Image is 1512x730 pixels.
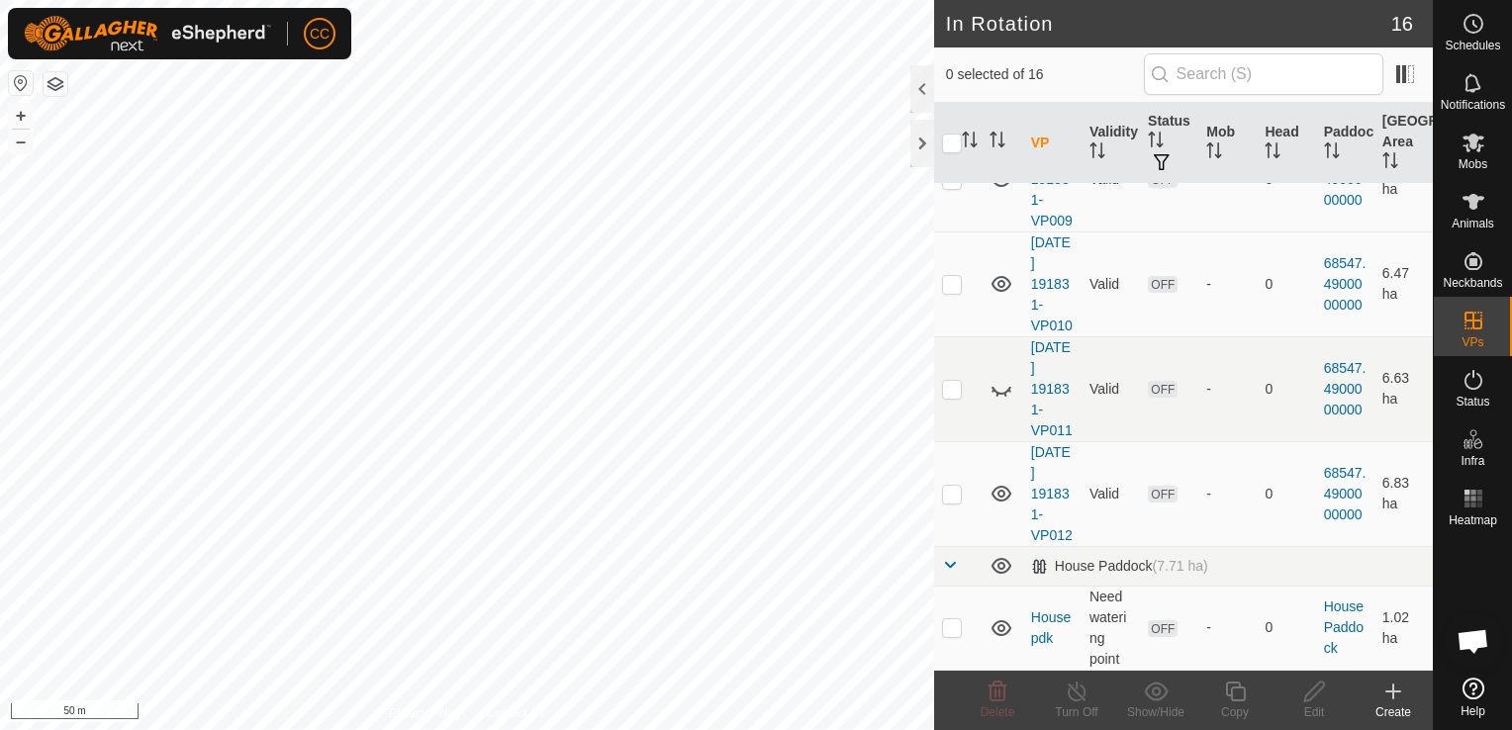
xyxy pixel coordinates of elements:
span: Schedules [1445,40,1500,51]
a: 68547.4900000000 [1324,150,1367,208]
button: Reset Map [9,71,33,95]
div: Show/Hide [1116,703,1195,721]
td: 6.83 ha [1374,441,1433,546]
a: [DATE] 191831-VP011 [1031,339,1073,438]
a: 68547.4900000000 [1324,255,1367,313]
div: - [1206,617,1249,638]
th: [GEOGRAPHIC_DATA] Area [1374,103,1433,184]
a: [DATE] 191831-VP010 [1031,234,1073,333]
td: 0 [1257,586,1315,670]
th: Paddock [1316,103,1374,184]
th: VP [1023,103,1082,184]
td: 6.63 ha [1374,336,1433,441]
span: OFF [1148,486,1178,502]
span: Mobs [1459,158,1487,170]
td: Valid [1082,441,1140,546]
td: Need watering point [1082,586,1140,670]
th: Validity [1082,103,1140,184]
span: Infra [1461,455,1484,467]
span: OFF [1148,276,1178,293]
a: Help [1434,670,1512,725]
span: VPs [1462,336,1483,348]
input: Search (S) [1144,53,1383,95]
p-sorticon: Activate to sort [1148,135,1164,150]
td: 0 [1257,336,1315,441]
td: Valid [1082,231,1140,336]
div: - [1206,274,1249,295]
div: - [1206,379,1249,400]
span: 16 [1391,9,1413,39]
td: 0 [1257,231,1315,336]
span: Animals [1452,218,1494,229]
a: Privacy Policy [389,704,463,722]
p-sorticon: Activate to sort [962,135,978,150]
a: House Paddock [1324,598,1364,656]
span: CC [310,24,330,45]
a: Contact Us [487,704,545,722]
a: 68547.4900000000 [1324,465,1367,522]
td: Valid [1082,336,1140,441]
span: (7.71 ha) [1153,558,1208,574]
img: Gallagher Logo [24,16,271,51]
div: Copy [1195,703,1275,721]
td: 0 [1257,441,1315,546]
p-sorticon: Activate to sort [1382,155,1398,171]
h2: In Rotation [946,12,1391,36]
p-sorticon: Activate to sort [1324,145,1340,161]
td: 1.02 ha [1374,586,1433,670]
button: Map Layers [44,72,67,96]
div: Create [1354,703,1433,721]
span: OFF [1148,381,1178,398]
td: 6.47 ha [1374,231,1433,336]
th: Head [1257,103,1315,184]
p-sorticon: Activate to sort [1206,145,1222,161]
span: Status [1456,396,1489,408]
span: Notifications [1441,99,1505,111]
p-sorticon: Activate to sort [990,135,1005,150]
div: Turn Off [1037,703,1116,721]
div: Open chat [1444,611,1503,671]
div: Edit [1275,703,1354,721]
div: House Paddock [1031,558,1208,575]
span: Help [1461,705,1485,717]
p-sorticon: Activate to sort [1089,145,1105,161]
a: 68547.4900000000 [1324,360,1367,417]
button: + [9,104,33,128]
div: - [1206,484,1249,504]
th: Status [1140,103,1198,184]
button: – [9,130,33,153]
a: [DATE] 191831-VP012 [1031,444,1073,543]
a: [DATE] 191831-VP009 [1031,130,1073,228]
a: House pdk [1031,609,1071,646]
p-sorticon: Activate to sort [1265,145,1280,161]
span: Delete [981,705,1015,719]
span: OFF [1148,620,1178,637]
span: Heatmap [1449,514,1497,526]
span: Neckbands [1443,277,1502,289]
span: 0 selected of 16 [946,64,1144,85]
th: Mob [1198,103,1257,184]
